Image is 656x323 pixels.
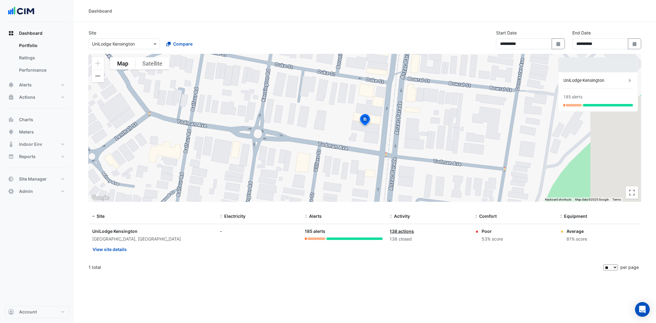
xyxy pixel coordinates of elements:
fa-icon: Select Date [556,41,561,46]
div: Open Intercom Messenger [635,302,650,317]
span: per page [620,265,639,270]
span: Activity [394,213,410,219]
div: 53% score [482,236,503,243]
a: Open this area in Google Maps (opens a new window) [90,194,110,202]
span: Charts [19,117,33,123]
button: View site details [92,244,127,255]
img: site-pin-selected.svg [358,113,372,128]
app-icon: Meters [8,129,14,135]
img: Google [90,194,110,202]
div: UniLodge Kensington [563,77,627,84]
span: Compare [173,41,193,47]
button: Zoom in [92,57,104,70]
div: Dashboard [89,8,112,14]
button: Keyboard shortcuts [545,197,571,202]
app-icon: Indoor Env [8,141,14,147]
button: Zoom out [92,70,104,82]
button: Charts [5,114,69,126]
span: Equipment [564,213,587,219]
button: Account [5,306,69,318]
img: Company Logo [7,5,35,17]
span: Account [19,309,37,315]
span: Reports [19,154,36,160]
span: Meters [19,129,34,135]
span: Alerts [309,213,322,219]
div: Dashboard [5,39,69,79]
button: Dashboard [5,27,69,39]
button: Show satellite imagery [135,57,169,70]
button: Compare [162,38,197,49]
button: Admin [5,185,69,197]
button: Indoor Env [5,138,69,150]
span: Alerts [19,82,32,88]
span: Admin [19,188,33,194]
app-icon: Alerts [8,82,14,88]
a: Portfolio [14,39,69,52]
div: UniLodge Kensington [92,228,213,234]
a: Performance [14,64,69,76]
div: 185 alerts [563,94,582,100]
div: Average [567,228,587,234]
span: Site Manager [19,176,47,182]
label: Site [89,30,96,36]
app-icon: Admin [8,188,14,194]
button: Toggle fullscreen view [626,186,638,199]
app-icon: Actions [8,94,14,100]
button: Site Manager [5,173,69,185]
div: 138 closed [390,236,467,243]
div: 185 alerts [305,228,382,235]
div: [GEOGRAPHIC_DATA], [GEOGRAPHIC_DATA] [92,236,213,243]
div: 81% score [567,236,587,243]
button: Alerts [5,79,69,91]
button: Reports [5,150,69,163]
span: Indoor Env [19,141,42,147]
button: Meters [5,126,69,138]
label: Start Date [496,30,517,36]
a: Terms [612,198,621,201]
app-icon: Dashboard [8,30,14,36]
span: Comfort [479,213,497,219]
fa-icon: Select Date [632,41,638,46]
span: Map data ©2025 Google [575,198,609,201]
span: Dashboard [19,30,42,36]
div: Poor [482,228,503,234]
label: End Date [572,30,591,36]
button: Actions [5,91,69,103]
div: 1 total [89,260,602,275]
a: 138 actions [390,229,414,234]
app-icon: Charts [8,117,14,123]
app-icon: Site Manager [8,176,14,182]
a: Ratings [14,52,69,64]
span: Electricity [224,213,245,219]
span: Site [97,213,105,219]
div: - [220,228,297,234]
span: Actions [19,94,35,100]
app-icon: Reports [8,154,14,160]
button: Show street map [110,57,135,70]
